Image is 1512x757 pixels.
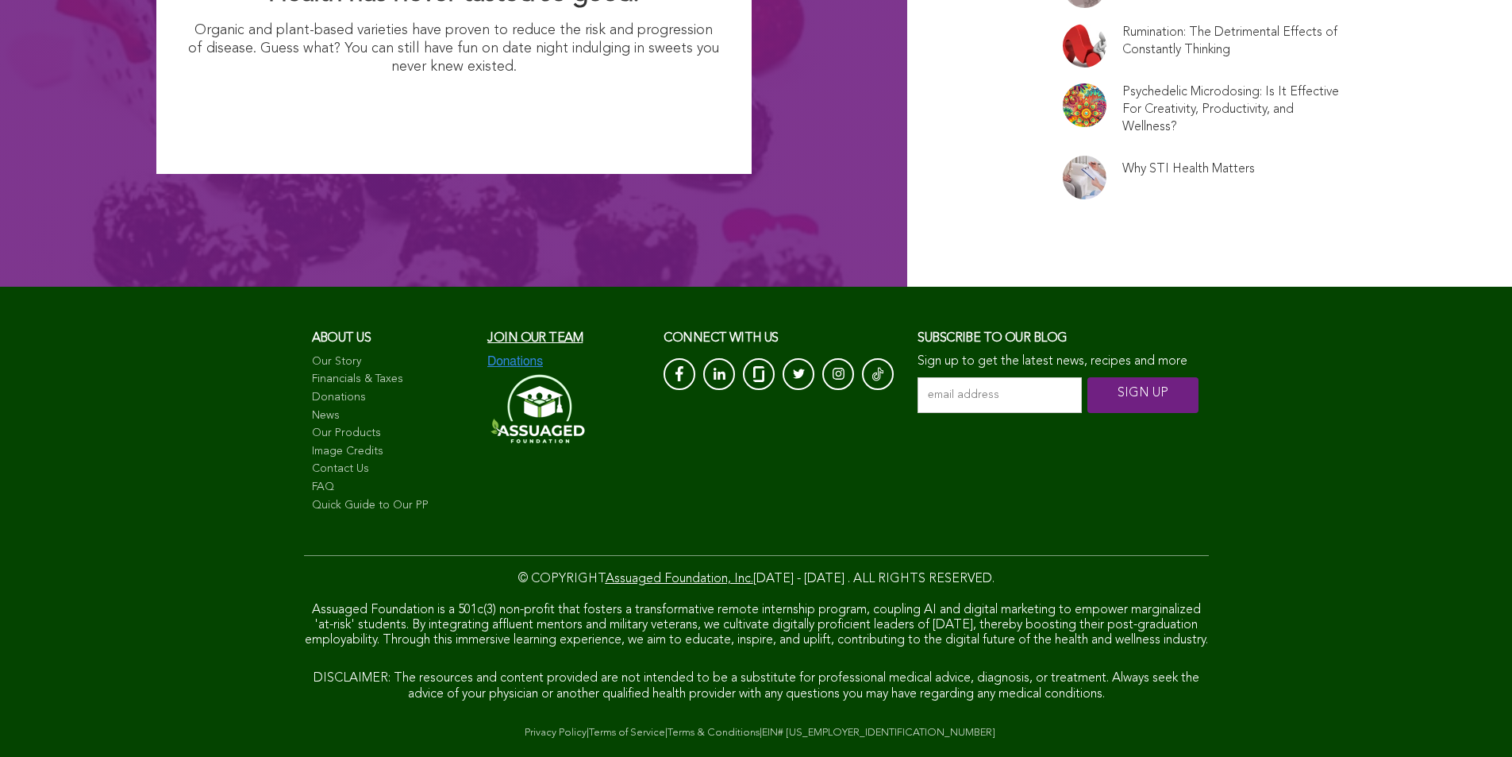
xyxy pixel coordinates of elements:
[487,354,543,369] img: Donations
[312,372,472,388] a: Financials & Taxes
[518,573,995,585] span: © COPYRIGHT [DATE] - [DATE] . ALL RIGHTS RESERVED.
[525,728,587,738] a: Privacy Policy
[589,728,665,738] a: Terms of Service
[1087,377,1198,413] input: SIGN UP
[1122,160,1255,178] a: Why STI Health Matters
[1122,83,1343,136] a: Psychedelic Microdosing: Is It Effective For Creativity, Productivity, and Wellness?
[312,426,472,442] a: Our Products
[668,728,760,738] a: Terms & Conditions
[918,326,1200,350] h3: Subscribe to our blog
[664,332,779,345] span: CONNECT with us
[918,354,1200,369] p: Sign up to get the latest news, recipes and more
[1433,681,1512,757] iframe: Chat Widget
[188,21,720,77] p: Organic and plant-based varieties have proven to reduce the risk and progression of disease. Gues...
[918,377,1082,413] input: email address
[312,332,371,345] span: About us
[1122,24,1343,59] a: Rumination: The Detrimental Effects of Constantly Thinking
[304,725,1209,741] div: | | |
[312,390,472,406] a: Donations
[314,672,1199,700] span: DISCLAIMER: The resources and content provided are not intended to be a substitute for profession...
[487,369,586,448] img: Assuaged-Foundation-Logo-White
[753,366,764,382] img: glassdoor_White
[312,498,472,514] a: Quick Guide to Our PP
[312,444,472,460] a: Image Credits
[487,332,583,345] a: Join our team
[312,408,472,424] a: News
[762,728,995,738] a: EIN# [US_EMPLOYER_IDENTIFICATION_NUMBER]
[312,462,472,477] a: Contact Us
[312,354,472,370] a: Our Story
[872,366,883,382] img: Tik-Tok-Icon
[312,480,472,496] a: FAQ
[298,85,610,142] img: I Want Organic Shopping For Less
[305,604,1208,647] span: Assuaged Foundation is a 501c(3) non-profit that fosters a transformative remote internship progr...
[606,573,753,585] a: Assuaged Foundation, Inc.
